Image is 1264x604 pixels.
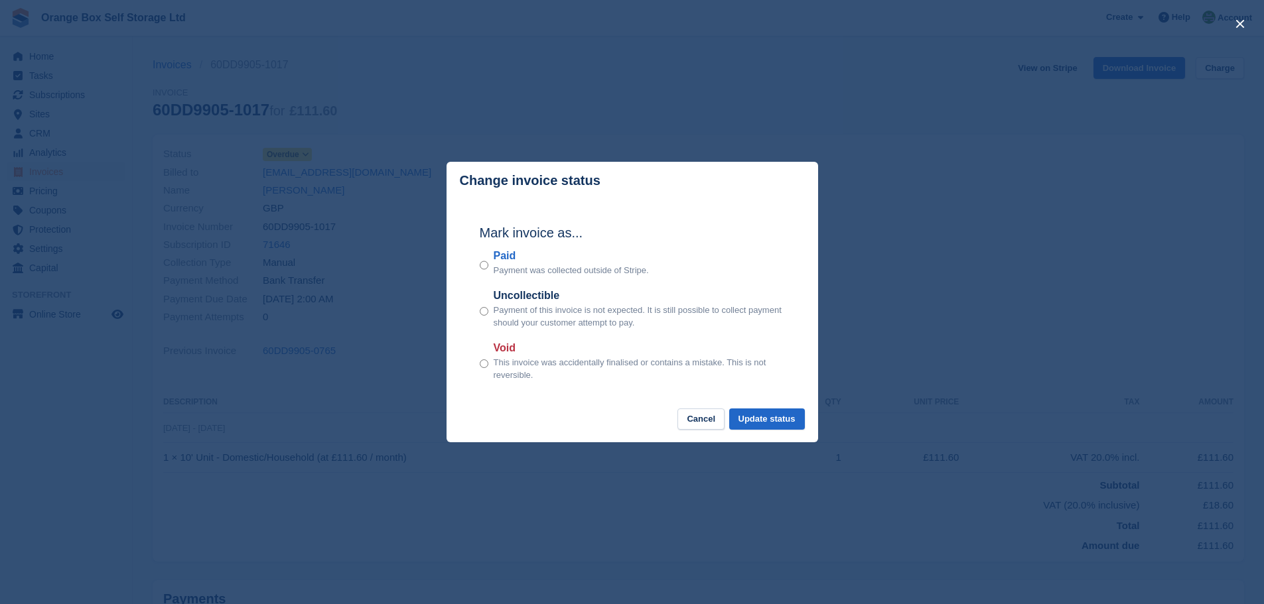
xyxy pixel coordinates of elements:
label: Void [494,340,785,356]
label: Paid [494,248,649,264]
button: Update status [729,408,805,430]
h2: Mark invoice as... [480,223,785,243]
button: close [1229,13,1251,34]
p: Change invoice status [460,173,600,188]
button: Cancel [677,408,725,430]
p: Payment of this invoice is not expected. It is still possible to collect payment should your cust... [494,304,785,330]
p: This invoice was accidentally finalised or contains a mistake. This is not reversible. [494,356,785,382]
p: Payment was collected outside of Stripe. [494,264,649,277]
label: Uncollectible [494,288,785,304]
